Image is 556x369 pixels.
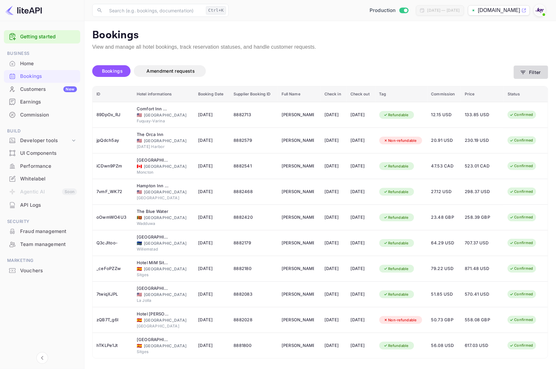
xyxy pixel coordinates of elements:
[505,136,537,144] div: Confirmed
[137,183,169,189] div: Hampton Inn Oxford
[137,221,190,227] div: Wadduwa
[4,70,80,83] div: Bookings
[324,340,343,351] div: [DATE]
[324,315,343,325] div: [DATE]
[367,7,411,14] div: Switch to Sandbox mode
[4,238,80,250] a: Team management
[282,289,314,300] div: Trish McGee
[461,86,504,102] th: Price
[137,208,169,215] div: The Blue Water
[505,341,537,350] div: Confirmed
[350,264,372,274] div: [DATE]
[375,86,427,102] th: Tag
[96,110,129,120] div: 89DpOx_RJ
[96,187,129,197] div: 7vmF_WK72
[93,86,133,102] th: ID
[505,264,537,273] div: Confirmed
[137,349,190,355] div: Sitges
[137,317,190,323] div: [GEOGRAPHIC_DATA]
[20,86,77,93] div: Customers
[198,291,226,298] span: [DATE]
[431,137,457,144] span: 20.91 USD
[465,188,497,195] span: 298.37 USD
[137,164,190,169] div: [GEOGRAPHIC_DATA]
[465,316,497,324] span: 558.08 GBP
[137,112,190,118] div: [GEOGRAPHIC_DATA]
[137,323,190,329] div: [GEOGRAPHIC_DATA]
[4,257,80,264] span: Marketing
[137,343,190,349] div: [GEOGRAPHIC_DATA]
[465,240,497,247] span: 707.37 USD
[105,4,203,17] input: Search (e.g. bookings, documentation)
[431,188,457,195] span: 27.12 USD
[137,246,190,252] div: Willemstad
[137,113,142,117] span: United States of America
[92,43,548,51] p: View and manage all hotel bookings, track reservation statuses, and handle customer requests.
[92,29,548,42] p: Bookings
[4,264,80,277] div: Vouchers
[379,342,413,350] div: Refundable
[96,264,129,274] div: _ceFoPZZw
[321,86,347,102] th: Check in
[20,163,77,170] div: Performance
[379,188,413,196] div: Refundable
[234,264,274,274] div: 8882180
[504,86,548,102] th: Status
[4,128,80,135] span: Build
[465,163,497,170] span: 523.01 CAD
[350,135,372,146] div: [DATE]
[431,214,457,221] span: 23.48 GBP
[324,161,343,171] div: [DATE]
[137,195,190,201] div: [GEOGRAPHIC_DATA]
[4,30,80,43] div: Getting started
[234,238,274,248] div: 8882179
[427,7,460,13] div: [DATE] — [DATE]
[137,260,169,266] div: Hotel MiM Sitges
[198,188,226,195] span: [DATE]
[427,86,461,102] th: Commission
[137,240,190,246] div: [GEOGRAPHIC_DATA]
[137,169,190,175] div: Moncton
[96,212,129,223] div: oOwmWO4U3
[137,215,190,221] div: [GEOGRAPHIC_DATA]
[4,147,80,159] a: UI Components
[4,160,80,173] div: Performance
[505,188,537,196] div: Confirmed
[96,315,129,325] div: zQB7T_g6I
[431,163,457,170] span: 47.53 CAD
[92,65,514,77] div: account-settings tabs
[379,239,413,247] div: Refundable
[137,298,190,303] div: La Jolla
[478,6,520,14] p: [DOMAIN_NAME]
[198,342,226,349] span: [DATE]
[198,316,226,324] span: [DATE]
[198,240,226,247] span: [DATE]
[4,57,80,69] a: Home
[465,137,497,144] span: 230.19 USD
[465,291,497,298] span: 570.41 USD
[282,135,314,146] div: MICHAEL GREEN
[102,68,123,74] span: Bookings
[4,83,80,95] a: CustomersNew
[137,190,142,194] span: United States of America
[350,238,372,248] div: [DATE]
[20,33,77,41] a: Getting started
[370,7,396,14] span: Production
[137,292,142,297] span: United States of America
[137,144,190,150] div: [DATE] Harbor
[20,60,77,68] div: Home
[147,68,195,74] span: Amendment requests
[20,175,77,183] div: Whitelabel
[93,86,548,359] table: booking table
[379,316,421,324] div: Non-refundable
[379,290,413,299] div: Refundable
[282,187,314,197] div: Michael Schermerhorn
[20,98,77,106] div: Earnings
[431,291,457,298] span: 51.85 USD
[465,111,497,118] span: 133.85 USD
[4,109,80,121] a: Commission
[282,315,314,325] div: Lauren Craigen
[431,316,457,324] span: 50.73 GBP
